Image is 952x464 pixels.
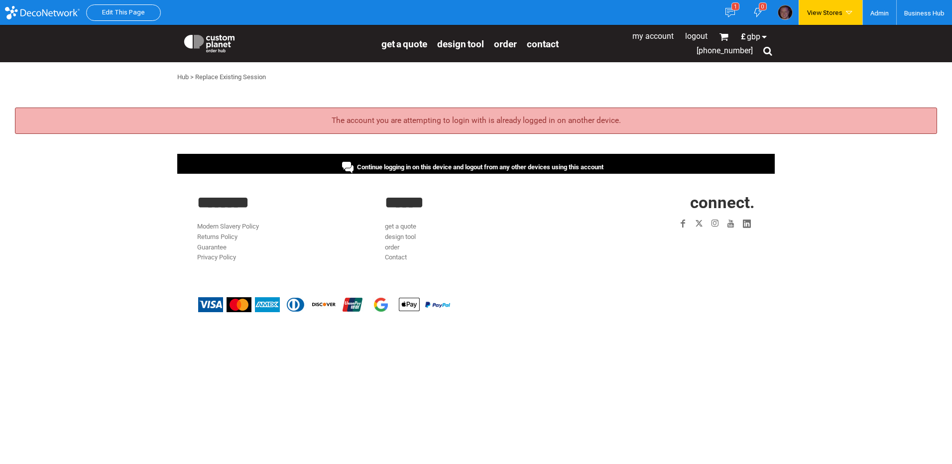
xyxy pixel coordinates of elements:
span: [PHONE_NUMBER] [697,46,753,55]
div: 0 [759,2,767,10]
img: Mastercard [227,297,251,312]
span: get a quote [381,38,427,50]
span: £ [741,33,747,41]
a: order [385,243,399,251]
span: GBP [747,33,760,41]
a: order [494,38,517,49]
img: Custom Planet [182,32,237,52]
a: get a quote [381,38,427,49]
img: American Express [255,297,280,312]
a: Guarantee [197,243,227,251]
span: Contact [527,38,559,50]
span: order [494,38,517,50]
a: design tool [385,233,416,240]
h2: CONNECT. [573,194,755,211]
a: Contact [385,253,407,261]
img: PayPal [425,302,450,308]
div: The account you are attempting to login with is already logged in on another device. [15,108,937,134]
a: Privacy Policy [197,253,236,261]
div: Replace Existing Session [195,72,266,83]
div: 1 [731,2,739,10]
iframe: Customer reviews powered by Trustpilot [617,237,755,249]
a: Returns Policy [197,233,238,240]
span: design tool [437,38,484,50]
a: Logout [685,31,708,41]
a: get a quote [385,223,416,230]
a: My Account [632,31,674,41]
a: Edit This Page [102,8,145,16]
a: design tool [437,38,484,49]
a: Custom Planet [177,27,376,57]
img: Visa [198,297,223,312]
span: Continue logging in on this device and logout from any other devices using this account [357,163,603,171]
div: > [190,72,194,83]
img: Diners Club [283,297,308,312]
a: Hub [177,73,189,81]
a: Contact [527,38,559,49]
img: Discover [312,297,337,312]
a: Modern Slavery Policy [197,223,259,230]
img: Apple Pay [397,297,422,312]
img: China UnionPay [340,297,365,312]
img: Google Pay [368,297,393,312]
